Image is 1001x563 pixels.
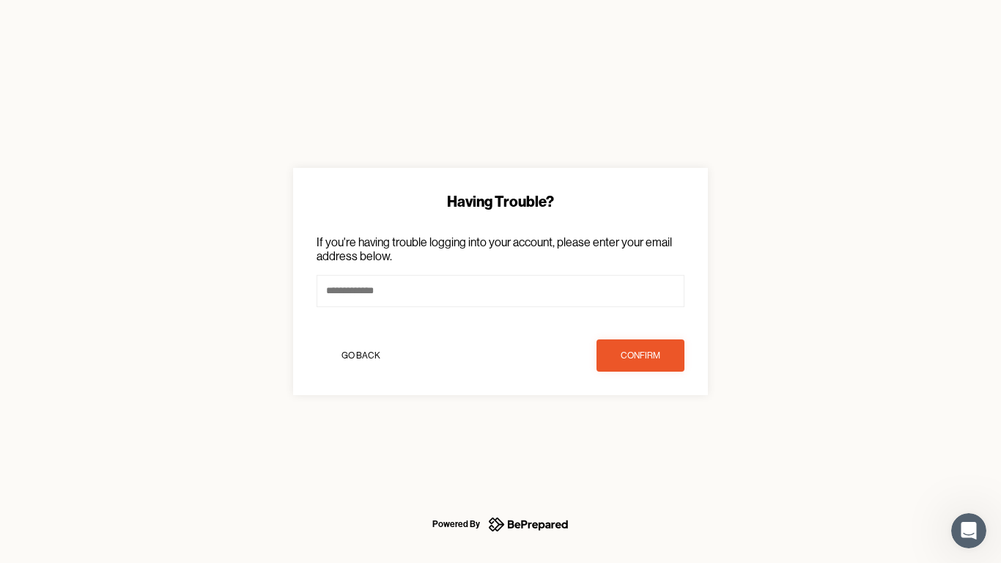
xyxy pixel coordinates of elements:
p: If you're having trouble logging into your account, please enter your email address below. [317,235,684,263]
div: confirm [621,348,660,363]
div: Powered By [432,515,480,533]
div: Go Back [341,348,380,363]
div: Having Trouble? [317,191,684,212]
button: confirm [596,339,684,372]
iframe: Intercom live chat [951,513,986,548]
button: Go Back [317,339,405,372]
